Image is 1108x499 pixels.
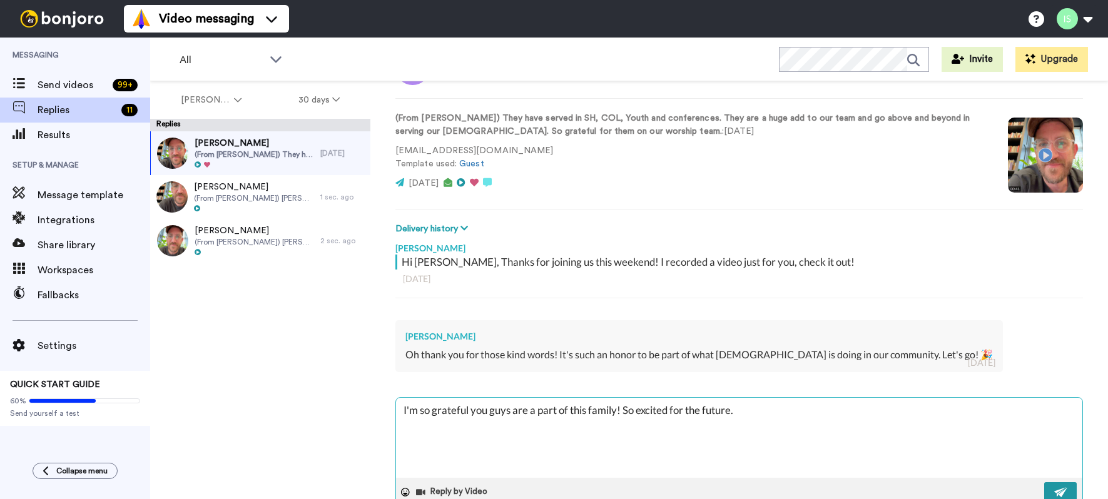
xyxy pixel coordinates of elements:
button: Invite [942,47,1003,72]
button: 30 days [270,89,368,111]
span: [PERSON_NAME] [181,94,231,106]
span: 60% [10,396,26,406]
div: 11 [121,104,138,116]
div: [PERSON_NAME] [405,330,993,343]
div: Replies [150,119,370,131]
span: (From [PERSON_NAME]) [PERSON_NAME] LOVES serving. He will stand at our patio door when it is 100 ... [194,193,314,203]
span: Send videos [38,78,108,93]
div: [DATE] [968,356,995,369]
strong: (From [PERSON_NAME]) They have served in SH, COL, Youth and conferences. They are a huge add to o... [395,114,970,136]
p: [EMAIL_ADDRESS][DOMAIN_NAME] Template used: [395,144,989,171]
span: (From [PERSON_NAME]) [PERSON_NAME] has been dedicated to serving [GEOGRAPHIC_DATA] in production ... [195,237,314,247]
span: Replies [38,103,116,118]
div: 2 sec. ago [320,236,364,246]
span: Video messaging [159,10,254,28]
span: Message template [38,188,150,203]
img: send-white.svg [1054,487,1068,497]
button: Collapse menu [33,463,118,479]
div: 99 + [113,79,138,91]
span: Settings [38,338,150,353]
span: Send yourself a test [10,408,140,418]
textarea: I'm so grateful you guys are a part of this family! So excited for the future. [396,398,1082,478]
span: QUICK START GUIDE [10,380,100,389]
div: [DATE] [320,148,364,158]
span: Workspaces [38,263,150,278]
span: Share library [38,238,150,253]
div: Oh thank you for those kind words! It's such an honor to be part of what [DEMOGRAPHIC_DATA] is do... [405,348,993,362]
span: [PERSON_NAME] [194,181,314,193]
div: 1 sec. ago [320,192,364,202]
img: vm-color.svg [131,9,151,29]
div: [PERSON_NAME] [395,236,1083,255]
span: [PERSON_NAME] [195,224,314,237]
img: 4d76ec47-d95f-4f34-9f63-3f9cf59704bf-thumb.jpg [157,225,188,256]
img: f9b4945b-543a-47c1-af25-5e766d82514b-thumb.jpg [157,138,188,169]
div: [DATE] [403,273,1075,285]
span: [DATE] [409,179,439,188]
img: 4aa59973-1efd-4ee4-a5aa-047a7d685344-thumb.jpg [156,181,188,213]
span: All [180,53,263,68]
button: Delivery history [395,222,472,236]
div: Hi [PERSON_NAME], Thanks for joining us this weekend! I recorded a video just for you, check it out! [402,255,1080,270]
a: [PERSON_NAME](From [PERSON_NAME]) [PERSON_NAME] has been dedicated to serving [GEOGRAPHIC_DATA] i... [150,219,370,263]
button: Upgrade [1015,47,1088,72]
span: [PERSON_NAME] [195,137,314,149]
p: : [DATE] [395,112,989,138]
a: Guest [459,159,484,168]
span: Fallbacks [38,288,150,303]
span: Collapse menu [56,466,108,476]
a: [PERSON_NAME](From [PERSON_NAME]) They have served in SH, COL, Youth and conferences. They are a ... [150,131,370,175]
button: [PERSON_NAME] [153,89,270,111]
img: bj-logo-header-white.svg [15,10,109,28]
a: [PERSON_NAME](From [PERSON_NAME]) [PERSON_NAME] LOVES serving. He will stand at our patio door wh... [150,175,370,219]
span: (From [PERSON_NAME]) They have served in SH, COL, Youth and conferences. They are a huge add to o... [195,149,314,159]
span: Integrations [38,213,150,228]
span: Results [38,128,150,143]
